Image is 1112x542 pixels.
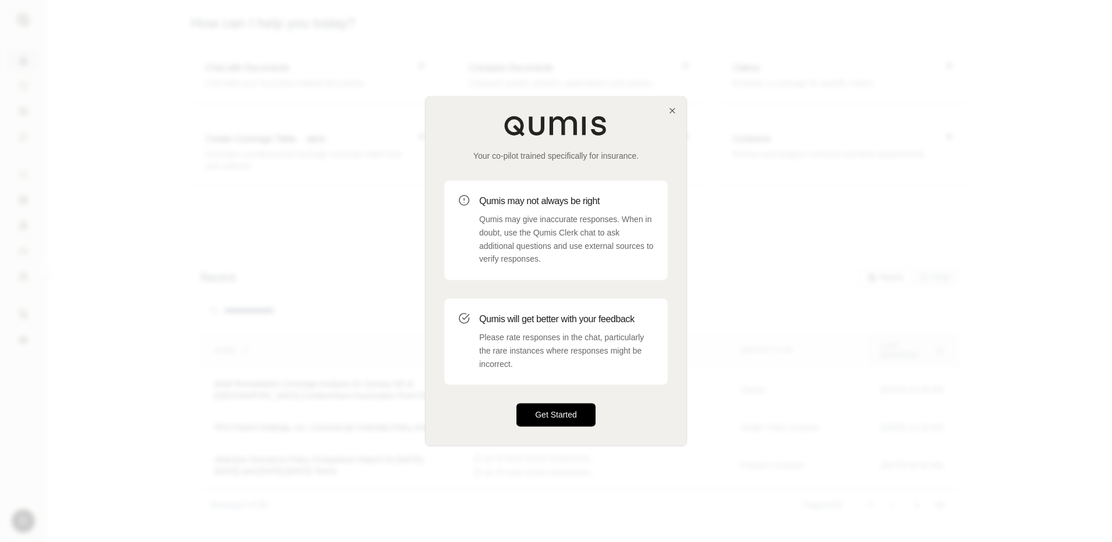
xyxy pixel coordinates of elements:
[479,331,654,370] p: Please rate responses in the chat, particularly the rare instances where responses might be incor...
[444,150,668,162] p: Your co-pilot trained specifically for insurance.
[479,312,654,326] h3: Qumis will get better with your feedback
[479,194,654,208] h3: Qumis may not always be right
[504,115,608,136] img: Qumis Logo
[479,213,654,266] p: Qumis may give inaccurate responses. When in doubt, use the Qumis Clerk chat to ask additional qu...
[516,404,596,427] button: Get Started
